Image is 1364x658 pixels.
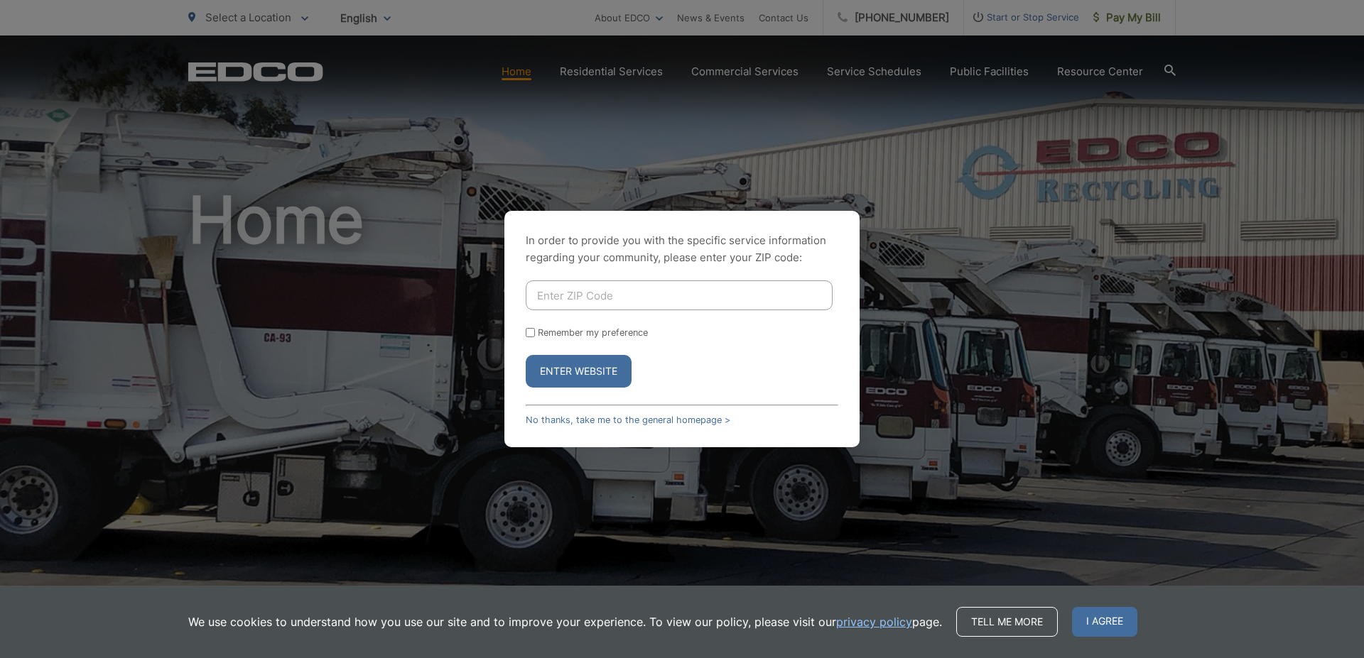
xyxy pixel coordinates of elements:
[836,613,912,630] a: privacy policy
[1072,607,1137,637] span: I agree
[188,613,942,630] p: We use cookies to understand how you use our site and to improve your experience. To view our pol...
[538,327,648,338] label: Remember my preference
[526,415,730,425] a: No thanks, take me to the general homepage >
[956,607,1058,637] a: Tell me more
[526,280,833,310] input: Enter ZIP Code
[526,232,838,266] p: In order to provide you with the specific service information regarding your community, please en...
[526,355,632,388] button: Enter Website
